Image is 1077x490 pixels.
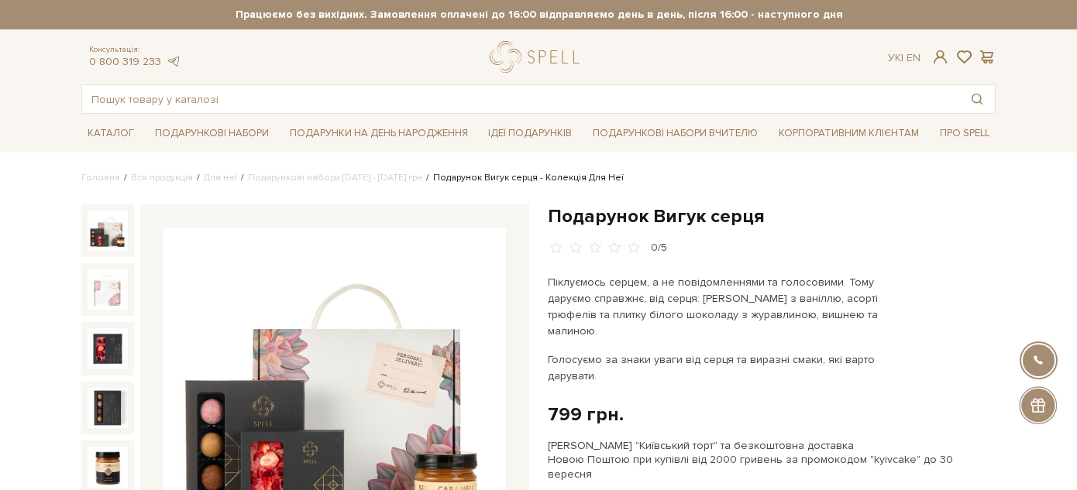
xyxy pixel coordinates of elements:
[907,51,920,64] a: En
[482,122,578,146] a: Ідеї подарунків
[548,204,996,228] h1: Подарунок Вигук серця
[888,51,920,65] div: Ук
[82,85,959,113] input: Пошук товару у каталозі
[131,172,193,183] a: Вся продукція
[548,439,996,481] div: [PERSON_NAME] "Київський торт" та безкоштовна доставка Новою Поштою при купівлі від 2000 гривень ...
[89,55,161,68] a: 0 800 319 233
[88,269,128,310] img: Подарунок Вигук серця
[165,55,181,68] a: telegram
[548,403,624,427] div: 799 грн.
[548,274,911,339] p: Піклуємось серцем, а не повідомленнями та голосовими. Тому даруємо справжнє, від серця: [PERSON_N...
[81,8,996,22] strong: Працюємо без вихідних. Замовлення оплачені до 16:00 відправляємо день в день, після 16:00 - насту...
[959,85,995,113] button: Пошук товару у каталозі
[88,388,128,428] img: Подарунок Вигук серця
[88,447,128,487] img: Подарунок Вигук серця
[88,211,128,251] img: Подарунок Вигук серця
[89,45,181,55] span: Консультація:
[490,41,587,73] a: logo
[901,51,903,64] span: |
[422,171,624,185] li: Подарунок Вигук серця - Колекція Для Неї
[81,172,120,183] a: Головна
[149,122,275,146] a: Подарункові набори
[934,122,996,146] a: Про Spell
[772,122,925,146] a: Корпоративним клієнтам
[248,172,422,183] a: Подарункові набори [DATE] - [DATE] грн
[548,351,911,384] p: Голосуємо за знаки уваги від серця та виразні смаки, які варто дарувати.
[651,241,667,255] div: 0/5
[204,172,237,183] a: Для неї
[81,122,140,146] a: Каталог
[284,122,474,146] a: Подарунки на День народження
[88,328,128,368] img: Подарунок Вигук серця
[587,120,764,146] a: Подарункові набори Вчителю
